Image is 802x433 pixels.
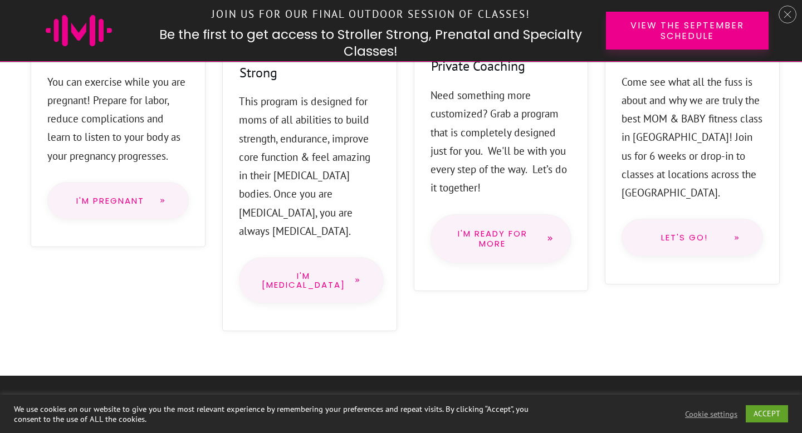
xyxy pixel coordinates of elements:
h4: New Mom Mighty Strong [239,43,380,92]
a: ACCEPT [746,405,788,422]
img: mighty-mom-ico [46,15,112,46]
a: View the September Schedule [606,12,769,50]
a: I'm [MEDICAL_DATA] [239,257,384,303]
a: Let's go! [622,219,763,257]
span: View the September Schedule [625,20,749,41]
div: We use cookies on our website to give you the most relevant experience by remembering your prefer... [14,404,556,424]
span: Let's go! [644,233,725,242]
p: Come see what all the fuss is about and why we are truly the best MOM & BABY fitness class in [GE... [622,73,763,203]
p: Need something more customized? Grab a program that is completely designed just for you. We'll be... [431,86,572,198]
span: I'm Ready for more [448,229,538,249]
a: I'm Pregnant [47,182,189,220]
h4: Private Coaching [431,57,525,86]
a: I'm Ready for more [431,214,572,263]
p: Join us for our final outdoor session of classes! [148,2,594,26]
h2: Be the first to get access to Stroller Strong, Prenatal and Specialty Classes! [147,27,595,60]
span: I'm Pregnant [70,196,150,205]
p: This program is designed for moms of all abilities to build strength, endurance, improve core fun... [239,92,380,240]
a: Cookie settings [685,409,737,419]
p: You can exercise while you are pregnant! Prepare for labor, reduce complications and learn to lis... [47,73,189,165]
span: I'm [MEDICAL_DATA] [262,272,345,289]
